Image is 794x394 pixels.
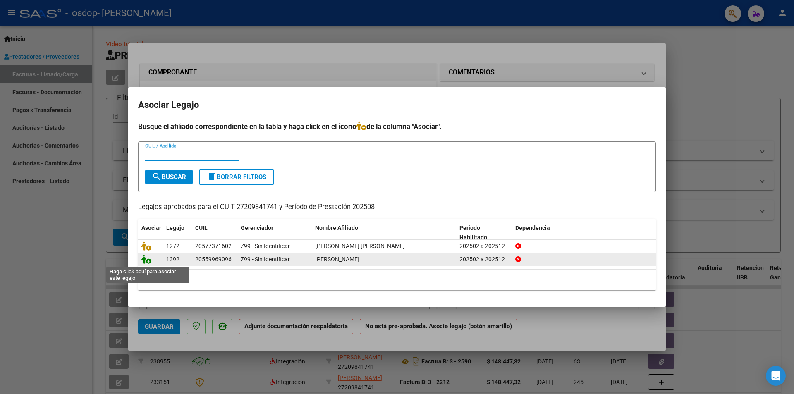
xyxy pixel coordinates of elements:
[241,243,290,249] span: Z99 - Sin Identificar
[456,219,512,246] datatable-header-cell: Periodo Habilitado
[138,202,656,213] p: Legajos aprobados para el CUIT 27209841741 y Período de Prestación 202508
[192,219,237,246] datatable-header-cell: CUIL
[315,256,359,263] span: VERON MIRKO JOSE
[515,224,550,231] span: Dependencia
[138,97,656,113] h2: Asociar Legajo
[459,224,487,241] span: Periodo Habilitado
[141,224,161,231] span: Asociar
[459,255,509,264] div: 202502 a 202512
[207,173,266,181] span: Borrar Filtros
[195,255,232,264] div: 20559969096
[315,224,358,231] span: Nombre Afiliado
[312,219,456,246] datatable-header-cell: Nombre Afiliado
[138,270,656,290] div: 2 registros
[237,219,312,246] datatable-header-cell: Gerenciador
[145,170,193,184] button: Buscar
[195,224,208,231] span: CUIL
[163,219,192,246] datatable-header-cell: Legajo
[207,172,217,181] mat-icon: delete
[166,224,184,231] span: Legajo
[315,243,405,249] span: ALBORNOZ AGUIRRE JEREMIAS BENJAMIN
[199,169,274,185] button: Borrar Filtros
[166,256,179,263] span: 1392
[166,243,179,249] span: 1272
[459,241,509,251] div: 202502 a 202512
[766,366,786,386] div: Open Intercom Messenger
[138,219,163,246] datatable-header-cell: Asociar
[241,224,273,231] span: Gerenciador
[512,219,656,246] datatable-header-cell: Dependencia
[138,121,656,132] h4: Busque el afiliado correspondiente en la tabla y haga click en el ícono de la columna "Asociar".
[152,173,186,181] span: Buscar
[241,256,290,263] span: Z99 - Sin Identificar
[195,241,232,251] div: 20577371602
[152,172,162,181] mat-icon: search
